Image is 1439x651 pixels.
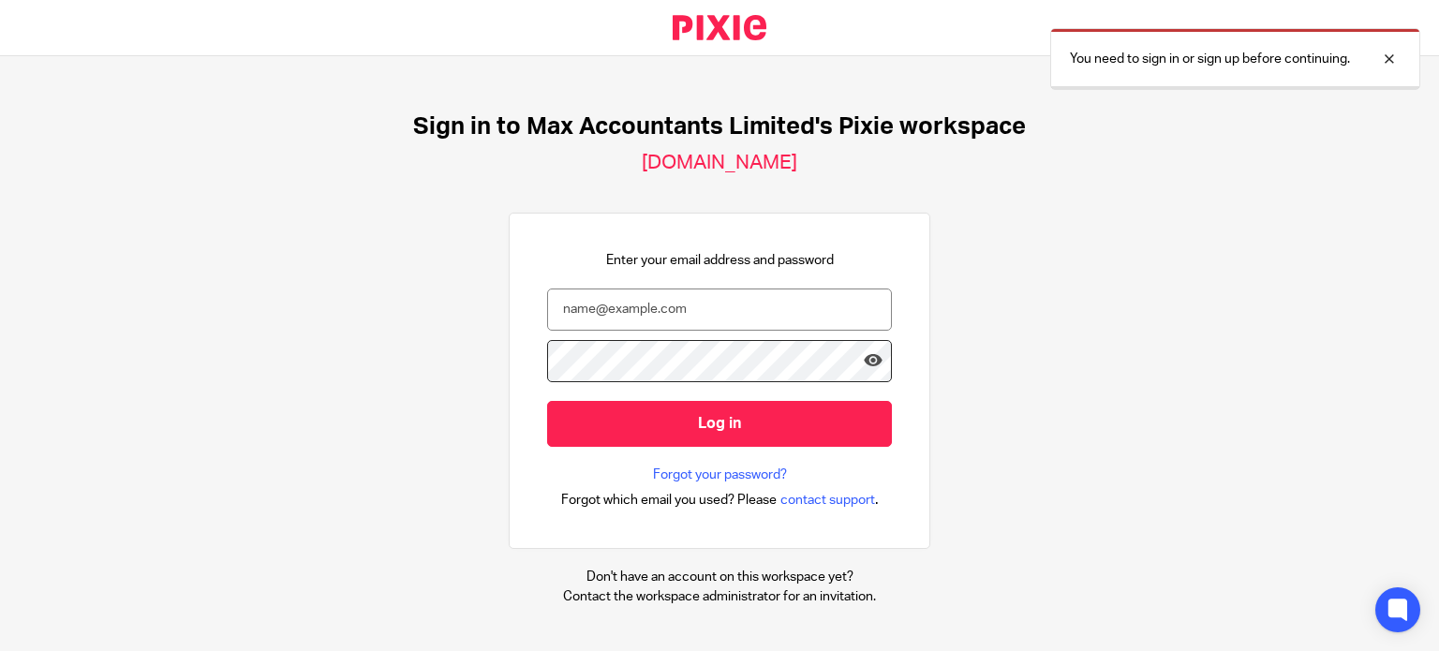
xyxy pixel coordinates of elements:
h1: Sign in to Max Accountants Limited's Pixie workspace [413,112,1026,141]
p: You need to sign in or sign up before continuing. [1070,50,1350,68]
p: Enter your email address and password [606,251,834,270]
span: Forgot which email you used? Please [561,491,777,510]
h2: [DOMAIN_NAME] [642,151,797,175]
a: Forgot your password? [653,466,787,484]
input: name@example.com [547,289,892,331]
p: Contact the workspace administrator for an invitation. [563,587,876,606]
p: Don't have an account on this workspace yet? [563,568,876,586]
span: contact support [780,491,875,510]
div: . [561,489,879,510]
input: Log in [547,401,892,447]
